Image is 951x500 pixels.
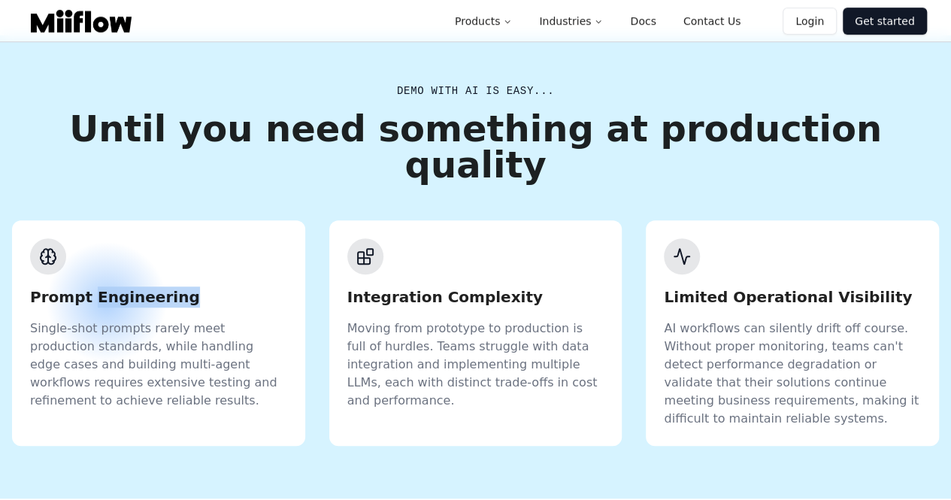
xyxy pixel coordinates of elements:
[30,286,287,308] h3: Prompt Engineering
[443,6,524,36] button: Products
[347,320,604,410] p: Moving from prototype to production is full of hurdles. Teams struggle with data integration and ...
[30,320,287,410] p: Single-shot prompts rarely meet production standards, while handling edge cases and building mult...
[25,10,138,32] a: Logo
[664,320,921,428] p: AI workflows can silently drift off course. Without proper monitoring, teams can't detect perform...
[783,8,837,35] a: Login
[12,83,939,98] h2: Demo with AI is easy...
[12,111,939,183] h3: Until you need something at production quality
[443,6,753,36] nav: Main
[31,10,132,32] img: Logo
[618,6,668,36] a: Docs
[664,286,921,308] h3: Limited Operational Visibility
[347,286,604,308] h3: Integration Complexity
[843,8,927,35] a: Get started
[671,6,753,36] a: Contact Us
[527,6,615,36] button: Industries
